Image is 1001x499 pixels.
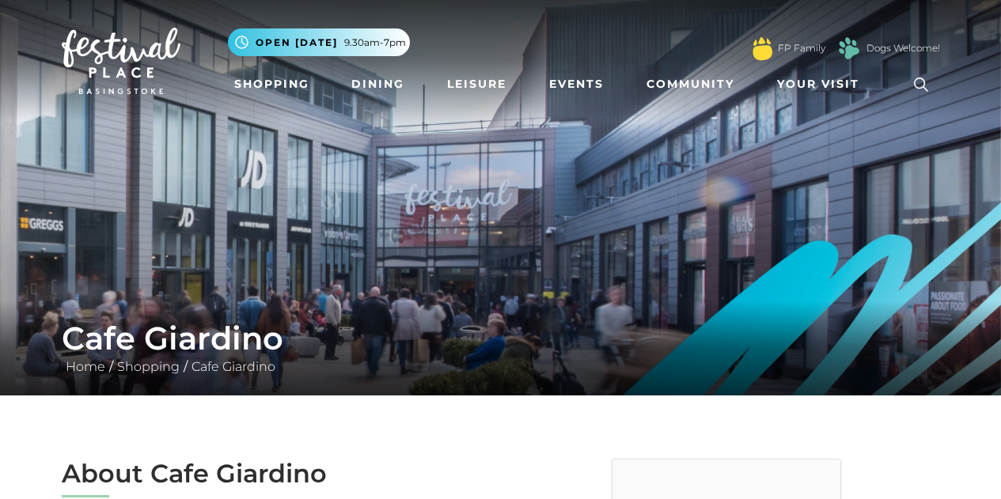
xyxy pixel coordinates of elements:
a: Dining [345,70,411,99]
span: 9.30am-7pm [344,36,406,50]
a: Community [640,70,741,99]
a: Leisure [441,70,513,99]
a: Events [543,70,610,99]
a: Cafe Giardino [188,359,279,374]
a: Your Visit [771,70,874,99]
a: Home [62,359,109,374]
a: FP Family [778,41,825,55]
button: Open [DATE] 9.30am-7pm [228,28,410,56]
h1: Cafe Giardino [62,319,940,357]
a: Shopping [228,70,316,99]
img: Festival Place Logo [62,28,180,94]
span: Open [DATE] [256,36,338,50]
a: Dogs Welcome! [866,41,940,55]
h2: About Cafe Giardino [62,459,489,489]
div: / / [50,319,952,376]
a: Shopping [113,359,184,374]
span: Your Visit [777,76,859,93]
